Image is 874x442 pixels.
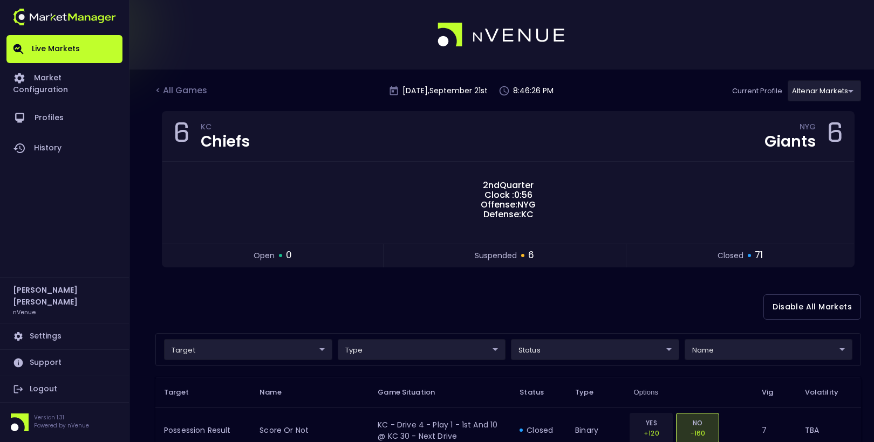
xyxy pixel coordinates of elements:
[827,120,843,153] div: 6
[683,428,712,438] p: -160
[637,428,666,438] p: +120
[13,308,36,316] h3: nVenue
[637,418,666,428] p: YES
[520,388,558,397] span: Status
[6,413,122,431] div: Version 1.31Powered by nVenue
[13,284,116,308] h2: [PERSON_NAME] [PERSON_NAME]
[6,103,122,133] a: Profiles
[155,84,209,98] div: < All Games
[575,388,607,397] span: Type
[805,388,852,397] span: Volatility
[6,133,122,163] a: History
[6,350,122,376] a: Support
[201,124,250,133] div: KC
[763,294,861,320] button: Disable All Markets
[164,388,203,397] span: Target
[34,422,89,430] p: Powered by nVenue
[6,376,122,402] a: Logout
[378,388,449,397] span: Game Situation
[338,339,506,360] div: target
[528,248,534,263] span: 6
[164,339,332,360] div: target
[438,23,566,47] img: logo
[480,210,537,219] span: Defense: KC
[254,250,275,261] span: open
[13,9,116,25] img: logo
[477,200,539,210] span: Offense: NYG
[481,190,536,200] span: Clock : 0:56
[755,248,763,263] span: 71
[788,80,861,101] div: target
[764,134,816,149] div: Giants
[6,35,122,63] a: Live Markets
[286,248,292,263] span: 0
[718,250,743,261] span: closed
[173,120,190,153] div: 6
[800,124,816,133] div: NYG
[34,413,89,422] p: Version 1.31
[685,339,853,360] div: target
[201,134,250,149] div: Chiefs
[511,339,679,360] div: target
[260,388,296,397] span: Name
[402,85,488,96] p: [DATE] , September 21 st
[6,323,122,349] a: Settings
[520,425,558,436] div: closed
[732,86,782,96] p: Current Profile
[762,388,787,397] span: Vig
[480,181,537,190] span: 2nd Quarter
[683,418,712,428] p: NO
[6,63,122,103] a: Market Configuration
[513,85,554,96] p: 8:46:26 PM
[475,250,517,261] span: suspended
[625,377,753,408] th: Options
